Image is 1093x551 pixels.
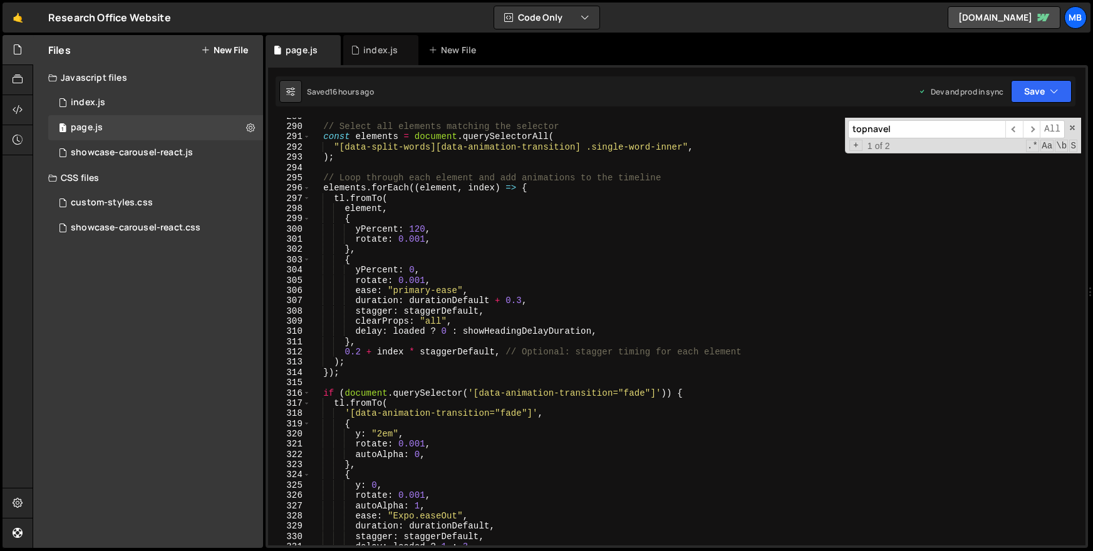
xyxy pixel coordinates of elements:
[71,122,103,133] div: page.js
[1011,80,1072,103] button: Save
[268,480,311,490] div: 325
[307,86,374,97] div: Saved
[428,44,481,56] div: New File
[363,44,398,56] div: index.js
[268,306,311,316] div: 308
[268,450,311,460] div: 322
[71,147,193,158] div: showcase-carousel-react.js
[268,460,311,470] div: 323
[862,141,895,151] span: 1 of 2
[848,120,1005,138] input: Search for
[268,286,311,296] div: 306
[1023,120,1040,138] span: ​
[268,408,311,418] div: 318
[268,501,311,511] div: 327
[918,86,1003,97] div: Dev and prod in sync
[268,265,311,275] div: 304
[329,86,374,97] div: 16 hours ago
[268,121,311,131] div: 290
[268,326,311,336] div: 310
[268,131,311,142] div: 291
[268,337,311,347] div: 311
[48,190,263,215] div: 10476/38631.css
[268,388,311,398] div: 316
[71,97,105,108] div: index.js
[268,439,311,449] div: 321
[33,165,263,190] div: CSS files
[268,296,311,306] div: 307
[268,347,311,357] div: 312
[268,368,311,378] div: 314
[268,163,311,173] div: 294
[286,44,318,56] div: page.js
[1064,6,1087,29] a: MB
[268,183,311,193] div: 296
[71,197,153,209] div: custom-styles.css
[59,124,66,134] span: 1
[268,429,311,439] div: 320
[948,6,1060,29] a: [DOMAIN_NAME]
[1069,140,1077,152] span: Search In Selection
[1040,120,1065,138] span: Alt-Enter
[268,173,311,183] div: 295
[48,90,263,115] div: 10476/23765.js
[201,45,248,55] button: New File
[1005,120,1023,138] span: ​
[268,275,311,286] div: 305
[268,224,311,234] div: 300
[268,234,311,244] div: 301
[268,203,311,214] div: 298
[48,10,171,25] div: Research Office Website
[268,142,311,152] div: 292
[849,140,862,151] span: Toggle Replace mode
[268,255,311,265] div: 303
[268,378,311,388] div: 315
[1055,140,1068,152] span: Whole Word Search
[268,152,311,162] div: 293
[268,398,311,408] div: 317
[48,115,263,140] div: 10476/23772.js
[268,470,311,480] div: 324
[268,490,311,500] div: 326
[268,193,311,203] div: 297
[268,532,311,542] div: 330
[268,244,311,254] div: 302
[48,43,71,57] h2: Files
[3,3,33,33] a: 🤙
[494,6,599,29] button: Code Only
[33,65,263,90] div: Javascript files
[1026,140,1039,152] span: RegExp Search
[1040,140,1054,152] span: CaseSensitive Search
[48,215,263,240] div: 10476/45224.css
[71,222,200,234] div: showcase-carousel-react.css
[268,357,311,367] div: 313
[268,521,311,531] div: 329
[268,419,311,429] div: 319
[268,316,311,326] div: 309
[268,214,311,224] div: 299
[48,140,263,165] div: 10476/45223.js
[268,511,311,521] div: 328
